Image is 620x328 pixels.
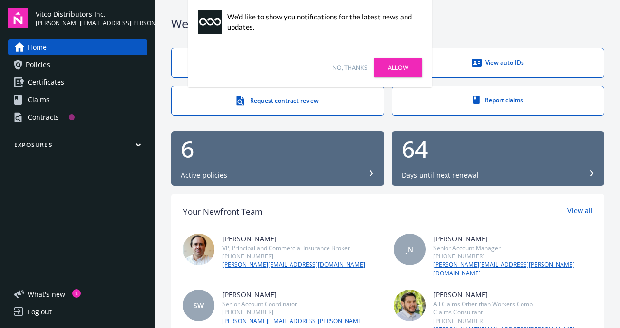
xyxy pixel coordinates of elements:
a: Policies [8,57,147,73]
a: View certificates [171,48,384,78]
span: JN [406,244,413,255]
span: What ' s new [28,289,65,299]
button: Exposures [8,141,147,153]
div: Days until next renewal [402,170,479,180]
div: Log out [28,304,52,320]
a: Claims [8,92,147,108]
div: Active policies [181,170,227,180]
div: [PERSON_NAME] [222,234,365,244]
div: [PHONE_NUMBER] [222,308,382,316]
div: Request contract review [191,96,364,106]
div: [PHONE_NUMBER] [222,252,365,260]
div: [PHONE_NUMBER] [433,317,593,325]
a: Allow [374,58,422,77]
div: Your Newfront Team [183,205,263,218]
div: Welcome to Navigator [171,16,604,32]
a: [PERSON_NAME][EMAIL_ADDRESS][DOMAIN_NAME] [222,260,365,269]
img: navigator-logo.svg [8,8,28,28]
a: View all [567,205,593,218]
img: photo [394,290,426,321]
div: We'd like to show you notifications for the latest news and updates. [227,12,417,32]
button: What's new1 [8,289,81,299]
span: Claims [28,92,50,108]
a: Contracts [8,109,147,125]
div: 1 [72,289,81,298]
div: [PERSON_NAME] [222,290,382,300]
button: 6Active policies [171,131,384,186]
div: Senior Account Manager [433,244,593,252]
a: Certificates [8,74,147,90]
a: Home [8,39,147,55]
span: [PERSON_NAME][EMAIL_ADDRESS][PERSON_NAME][DOMAIN_NAME] [36,19,147,28]
a: View auto IDs [392,48,605,78]
span: SW [194,300,204,310]
a: No, thanks [332,63,367,72]
div: Senior Account Coordinator [222,300,382,308]
a: Request contract review [171,86,384,116]
div: 64 [402,137,595,161]
div: VP, Principal and Commercial Insurance Broker [222,244,365,252]
button: 64Days until next renewal [392,131,605,186]
div: View auto IDs [412,58,585,68]
div: 6 [181,137,374,161]
span: Vitco Distributors Inc. [36,9,147,19]
div: [PERSON_NAME] [433,234,593,244]
span: Home [28,39,47,55]
div: Claims Consultant [433,308,593,316]
a: Report claims [392,86,605,116]
div: [PHONE_NUMBER] [433,252,593,260]
div: [PERSON_NAME] [433,290,593,300]
img: photo [183,234,214,265]
div: Contracts [28,109,59,125]
a: [PERSON_NAME][EMAIL_ADDRESS][PERSON_NAME][DOMAIN_NAME] [433,260,593,278]
span: Policies [26,57,50,73]
div: Report claims [412,96,585,104]
div: All Claims Other than Workers Comp [433,300,593,308]
button: Vitco Distributors Inc.[PERSON_NAME][EMAIL_ADDRESS][PERSON_NAME][DOMAIN_NAME] [36,8,147,28]
span: Certificates [28,74,64,90]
